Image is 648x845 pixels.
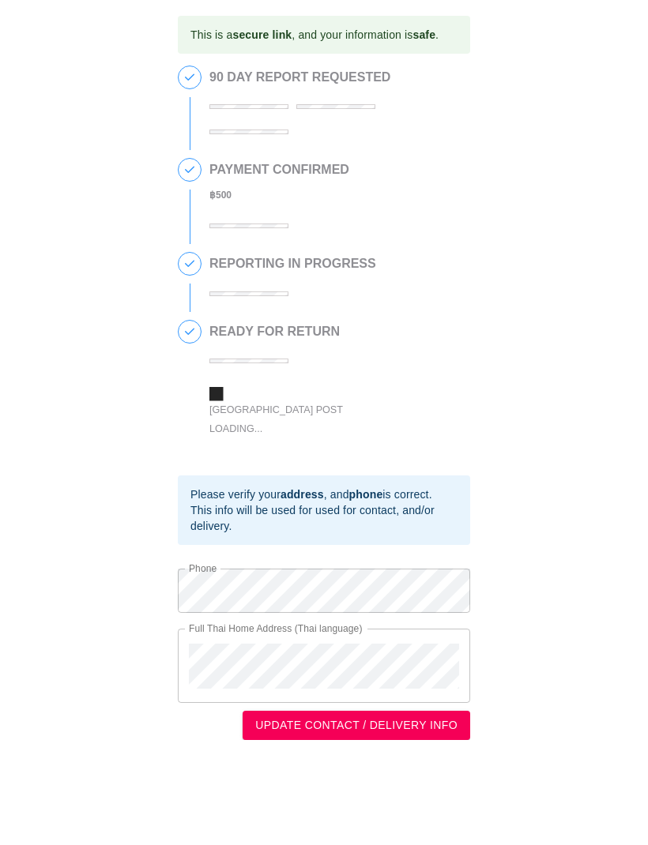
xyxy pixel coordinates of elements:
[209,190,232,201] b: ฿ 500
[413,28,435,41] b: safe
[190,21,439,49] div: This is a , and your information is .
[243,711,470,740] button: UPDATE CONTACT / DELIVERY INFO
[209,325,446,339] h2: READY FOR RETURN
[190,502,458,534] div: This info will be used for used for contact, and/or delivery.
[209,163,349,177] h2: PAYMENT CONFIRMED
[179,321,201,343] span: 4
[179,159,201,181] span: 2
[179,253,201,275] span: 3
[349,488,383,501] b: phone
[190,486,458,502] div: Please verify your , and is correct.
[209,70,462,84] h2: 90 DAY REPORT REQUESTED
[255,715,458,735] span: UPDATE CONTACT / DELIVERY INFO
[179,66,201,88] span: 1
[209,257,376,271] h2: REPORTING IN PROGRESS
[209,400,375,438] div: [GEOGRAPHIC_DATA] Post Loading...
[232,28,292,41] b: secure link
[281,488,324,501] b: address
